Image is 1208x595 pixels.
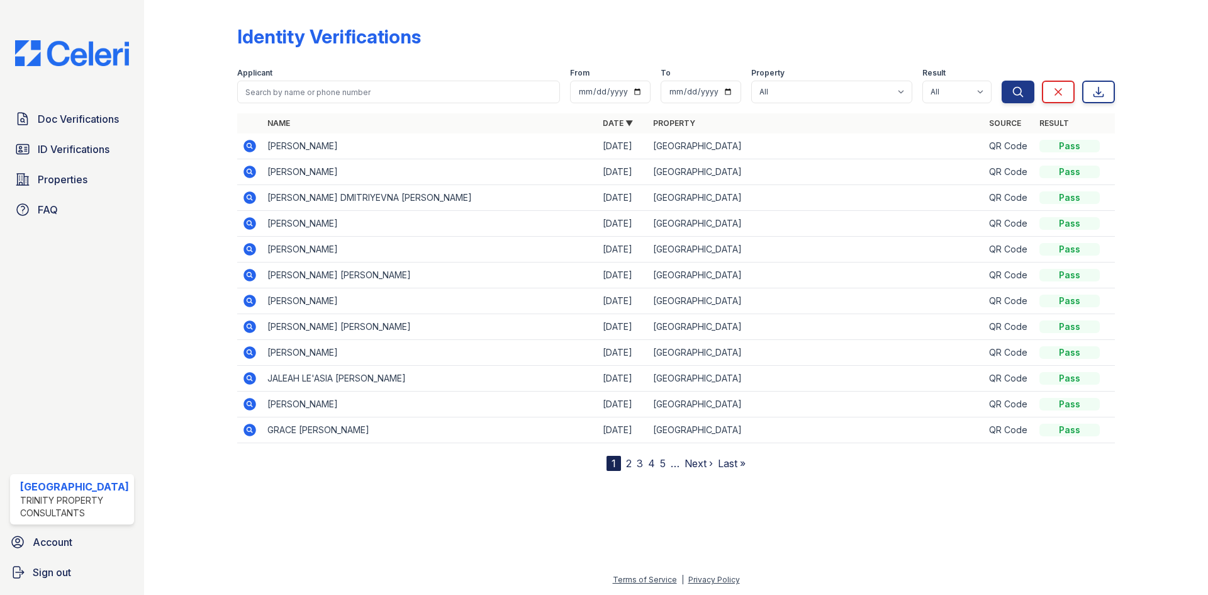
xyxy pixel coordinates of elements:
[598,185,648,211] td: [DATE]
[653,118,695,128] a: Property
[1039,320,1100,333] div: Pass
[1039,243,1100,256] div: Pass
[570,68,590,78] label: From
[598,366,648,392] td: [DATE]
[237,81,560,103] input: Search by name or phone number
[33,565,71,580] span: Sign out
[984,288,1034,314] td: QR Code
[984,237,1034,263] td: QR Code
[648,263,983,288] td: [GEOGRAPHIC_DATA]
[751,68,785,78] label: Property
[262,133,598,159] td: [PERSON_NAME]
[598,392,648,417] td: [DATE]
[262,237,598,263] td: [PERSON_NAME]
[671,456,679,471] span: …
[10,137,134,162] a: ID Verifications
[922,68,946,78] label: Result
[1039,118,1069,128] a: Result
[262,314,598,340] td: [PERSON_NAME] [PERSON_NAME]
[10,167,134,192] a: Properties
[984,314,1034,340] td: QR Code
[648,366,983,392] td: [GEOGRAPHIC_DATA]
[984,366,1034,392] td: QR Code
[38,142,109,157] span: ID Verifications
[1039,217,1100,230] div: Pass
[648,159,983,185] td: [GEOGRAPHIC_DATA]
[5,560,139,585] a: Sign out
[1039,269,1100,281] div: Pass
[262,263,598,288] td: [PERSON_NAME] [PERSON_NAME]
[598,340,648,366] td: [DATE]
[10,106,134,132] a: Doc Verifications
[648,457,655,470] a: 4
[10,197,134,222] a: FAQ
[20,494,129,519] div: Trinity Property Consultants
[648,314,983,340] td: [GEOGRAPHIC_DATA]
[984,133,1034,159] td: QR Code
[648,133,983,159] td: [GEOGRAPHIC_DATA]
[984,417,1034,443] td: QR Code
[262,211,598,237] td: [PERSON_NAME]
[626,457,632,470] a: 2
[648,288,983,314] td: [GEOGRAPHIC_DATA]
[1039,372,1100,385] div: Pass
[237,25,421,48] div: Identity Verifications
[598,159,648,185] td: [DATE]
[603,118,633,128] a: Date ▼
[607,456,621,471] div: 1
[262,288,598,314] td: [PERSON_NAME]
[598,211,648,237] td: [DATE]
[648,211,983,237] td: [GEOGRAPHIC_DATA]
[718,457,746,470] a: Last »
[262,159,598,185] td: [PERSON_NAME]
[262,185,598,211] td: [PERSON_NAME] DMITRIYEVNA [PERSON_NAME]
[33,535,72,550] span: Account
[20,479,129,494] div: [GEOGRAPHIC_DATA]
[598,237,648,263] td: [DATE]
[262,340,598,366] td: [PERSON_NAME]
[1039,295,1100,307] div: Pass
[648,392,983,417] td: [GEOGRAPHIC_DATA]
[1039,166,1100,178] div: Pass
[598,288,648,314] td: [DATE]
[688,575,740,584] a: Privacy Policy
[660,457,666,470] a: 5
[267,118,290,128] a: Name
[648,417,983,443] td: [GEOGRAPHIC_DATA]
[1039,398,1100,411] div: Pass
[661,68,671,78] label: To
[648,340,983,366] td: [GEOGRAPHIC_DATA]
[598,417,648,443] td: [DATE]
[262,392,598,417] td: [PERSON_NAME]
[237,68,272,78] label: Applicant
[984,392,1034,417] td: QR Code
[984,185,1034,211] td: QR Code
[262,417,598,443] td: GRACE [PERSON_NAME]
[637,457,643,470] a: 3
[648,185,983,211] td: [GEOGRAPHIC_DATA]
[989,118,1021,128] a: Source
[598,263,648,288] td: [DATE]
[262,366,598,392] td: JALEAH LE'ASIA [PERSON_NAME]
[648,237,983,263] td: [GEOGRAPHIC_DATA]
[598,314,648,340] td: [DATE]
[685,457,713,470] a: Next ›
[5,530,139,555] a: Account
[613,575,677,584] a: Terms of Service
[38,172,87,187] span: Properties
[598,133,648,159] td: [DATE]
[1039,140,1100,152] div: Pass
[1039,346,1100,359] div: Pass
[38,111,119,127] span: Doc Verifications
[984,159,1034,185] td: QR Code
[5,40,139,66] img: CE_Logo_Blue-a8612792a0a2168367f1c8372b55b34899dd931a85d93a1a3d3e32e68fde9ad4.png
[984,211,1034,237] td: QR Code
[1039,424,1100,436] div: Pass
[984,263,1034,288] td: QR Code
[1039,191,1100,204] div: Pass
[681,575,684,584] div: |
[38,202,58,217] span: FAQ
[984,340,1034,366] td: QR Code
